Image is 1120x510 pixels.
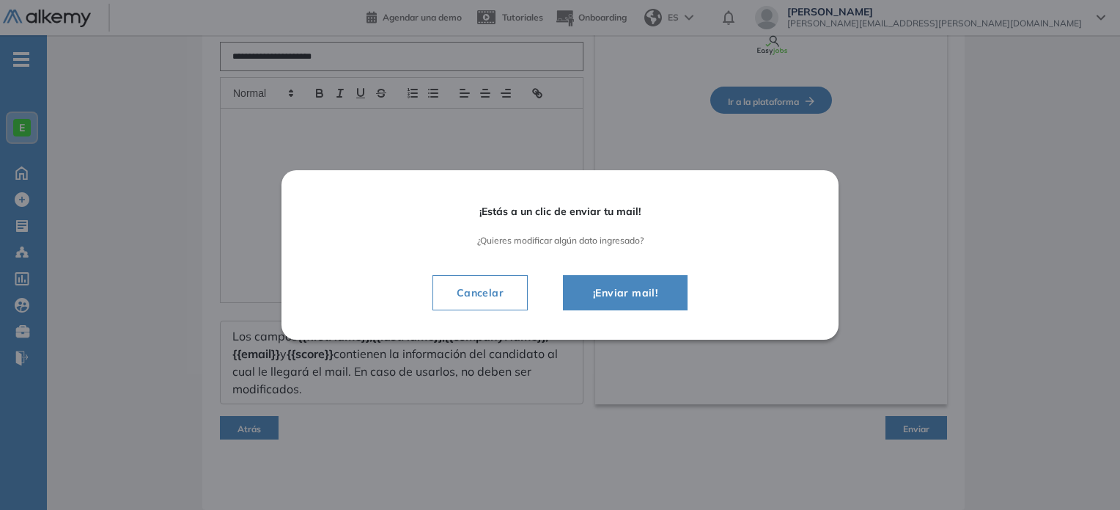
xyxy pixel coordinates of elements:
[432,275,528,310] button: Cancelar
[563,275,688,310] button: ¡Enviar mail!
[445,284,515,302] span: Cancelar
[581,284,669,302] span: ¡Enviar mail!
[323,205,797,218] span: ¡Estás a un clic de enviar tu mail!
[323,236,797,246] span: ¿Quieres modificar algún dato ingresado?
